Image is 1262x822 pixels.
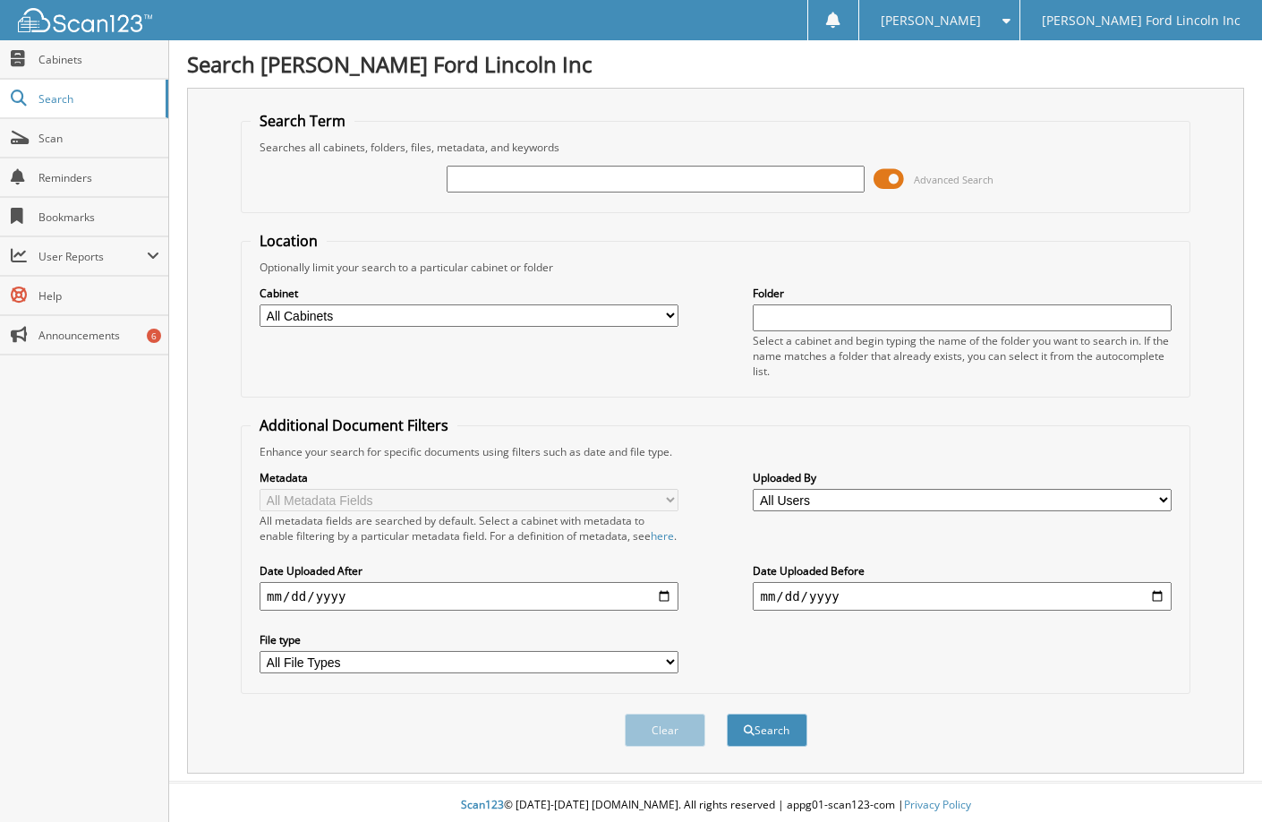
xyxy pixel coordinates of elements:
[753,563,1172,578] label: Date Uploaded Before
[38,91,157,107] span: Search
[625,714,705,747] button: Clear
[251,231,327,251] legend: Location
[753,333,1172,379] div: Select a cabinet and begin typing the name of the folder you want to search in. If the name match...
[18,8,152,32] img: scan123-logo-white.svg
[38,52,159,67] span: Cabinets
[251,415,457,435] legend: Additional Document Filters
[260,513,678,544] div: All metadata fields are searched by default. Select a cabinet with metadata to enable filtering b...
[38,249,147,264] span: User Reports
[260,563,678,578] label: Date Uploaded After
[914,173,993,186] span: Advanced Search
[38,170,159,185] span: Reminders
[260,632,678,647] label: File type
[38,210,159,225] span: Bookmarks
[727,714,807,747] button: Search
[260,582,678,611] input: start
[1042,15,1241,26] span: [PERSON_NAME] Ford Lincoln Inc
[651,528,674,544] a: here
[753,582,1172,611] input: end
[260,286,678,301] label: Cabinet
[251,140,1181,155] div: Searches all cabinets, folders, files, metadata, and keywords
[881,15,981,26] span: [PERSON_NAME]
[251,444,1181,459] div: Enhance your search for specific documents using filters such as date and file type.
[187,49,1244,79] h1: Search [PERSON_NAME] Ford Lincoln Inc
[904,797,971,812] a: Privacy Policy
[147,329,161,343] div: 6
[753,470,1172,485] label: Uploaded By
[461,797,504,812] span: Scan123
[38,288,159,304] span: Help
[38,328,159,343] span: Announcements
[251,111,354,131] legend: Search Term
[260,470,678,485] label: Metadata
[753,286,1172,301] label: Folder
[38,131,159,146] span: Scan
[251,260,1181,275] div: Optionally limit your search to a particular cabinet or folder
